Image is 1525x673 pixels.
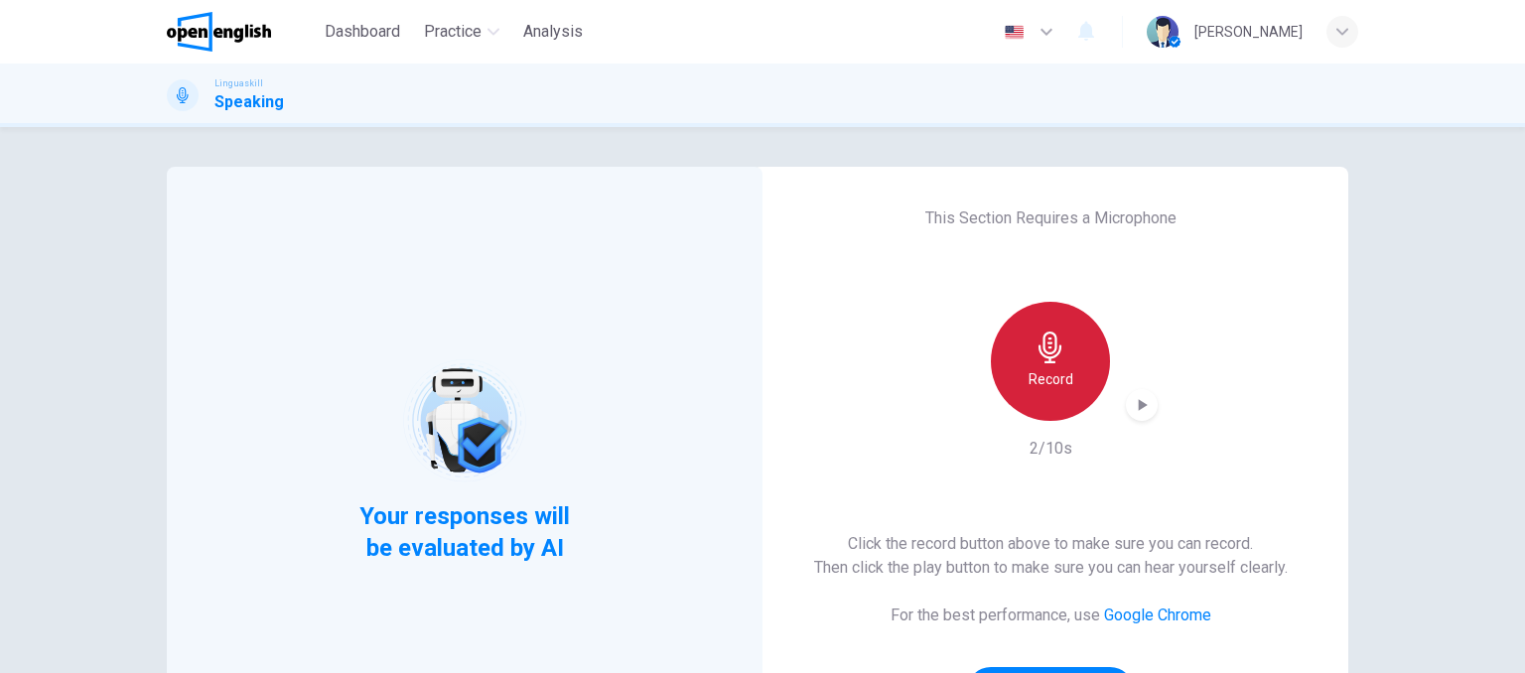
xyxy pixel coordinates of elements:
[1147,16,1178,48] img: Profile picture
[814,532,1288,580] h6: Click the record button above to make sure you can record. Then click the play button to make sur...
[317,14,408,50] button: Dashboard
[925,206,1177,230] h6: This Section Requires a Microphone
[401,357,527,483] img: robot icon
[167,12,271,52] img: OpenEnglish logo
[1002,25,1027,40] img: en
[214,90,284,114] h1: Speaking
[416,14,507,50] button: Practice
[1104,606,1211,624] a: Google Chrome
[1030,437,1072,461] h6: 2/10s
[424,20,482,44] span: Practice
[345,500,586,564] span: Your responses will be evaluated by AI
[515,14,591,50] button: Analysis
[325,20,400,44] span: Dashboard
[1029,367,1073,391] h6: Record
[167,12,317,52] a: OpenEnglish logo
[1194,20,1303,44] div: [PERSON_NAME]
[991,302,1110,421] button: Record
[891,604,1211,627] h6: For the best performance, use
[214,76,263,90] span: Linguaskill
[523,20,583,44] span: Analysis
